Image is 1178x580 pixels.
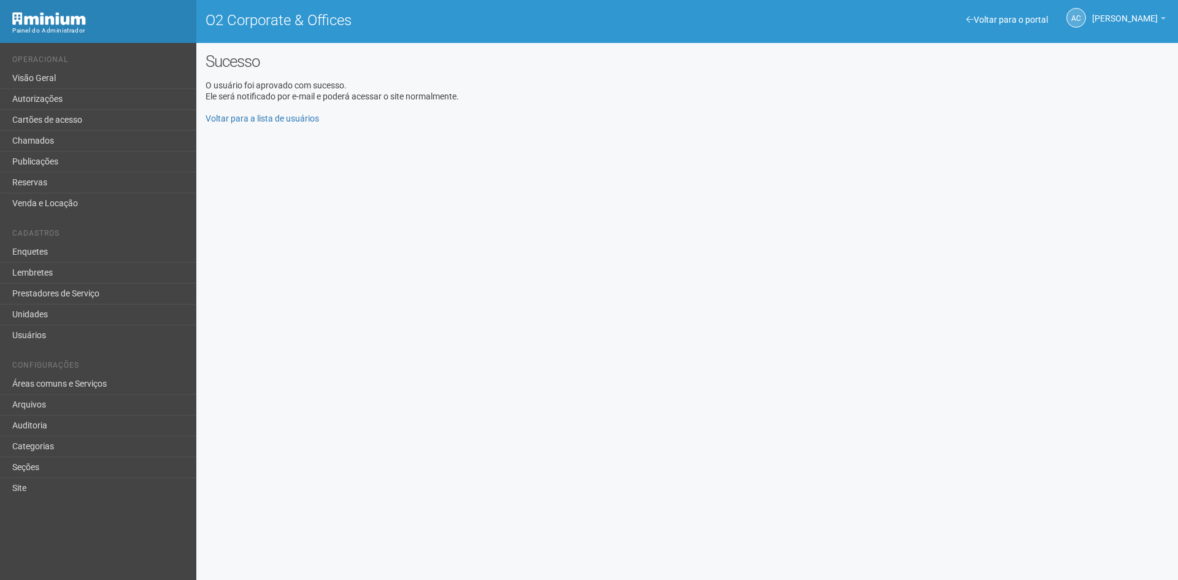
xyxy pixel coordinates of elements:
p: O usuário foi aprovado com sucesso. Ele será notificado por e-mail e poderá acessar o site normal... [206,80,1169,124]
span: Ana Carla de Carvalho Silva [1092,2,1158,23]
h2: Sucesso [206,52,1169,71]
h1: O2 Corporate & Offices [206,12,678,28]
a: Voltar para a lista de usuários [206,114,319,123]
a: AC [1066,8,1086,28]
li: Configurações [12,361,187,374]
div: Painel do Administrador [12,25,187,36]
a: [PERSON_NAME] [1092,15,1166,25]
a: Voltar para o portal [966,15,1048,25]
img: Minium [12,12,86,25]
li: Operacional [12,55,187,68]
li: Cadastros [12,229,187,242]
